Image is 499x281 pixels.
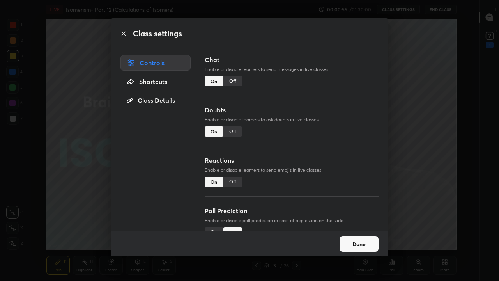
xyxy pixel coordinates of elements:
div: On [205,177,223,187]
div: On [205,76,223,86]
p: Enable or disable learners to send messages in live classes [205,66,379,73]
p: Enable or disable learners to ask doubts in live classes [205,116,379,123]
div: Class Details [120,92,191,108]
div: Off [223,227,242,237]
div: Off [223,76,242,86]
p: Enable or disable poll prediction in case of a question on the slide [205,217,379,224]
div: On [205,227,223,237]
div: On [205,126,223,137]
h3: Chat [205,55,379,64]
p: Enable or disable learners to send emojis in live classes [205,167,379,174]
div: Off [223,177,242,187]
h2: Class settings [133,28,182,39]
div: Off [223,126,242,137]
button: Done [340,236,379,252]
div: Shortcuts [120,74,191,89]
h3: Doubts [205,105,379,115]
h3: Reactions [205,156,379,165]
h3: Poll Prediction [205,206,379,215]
div: Controls [120,55,191,71]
